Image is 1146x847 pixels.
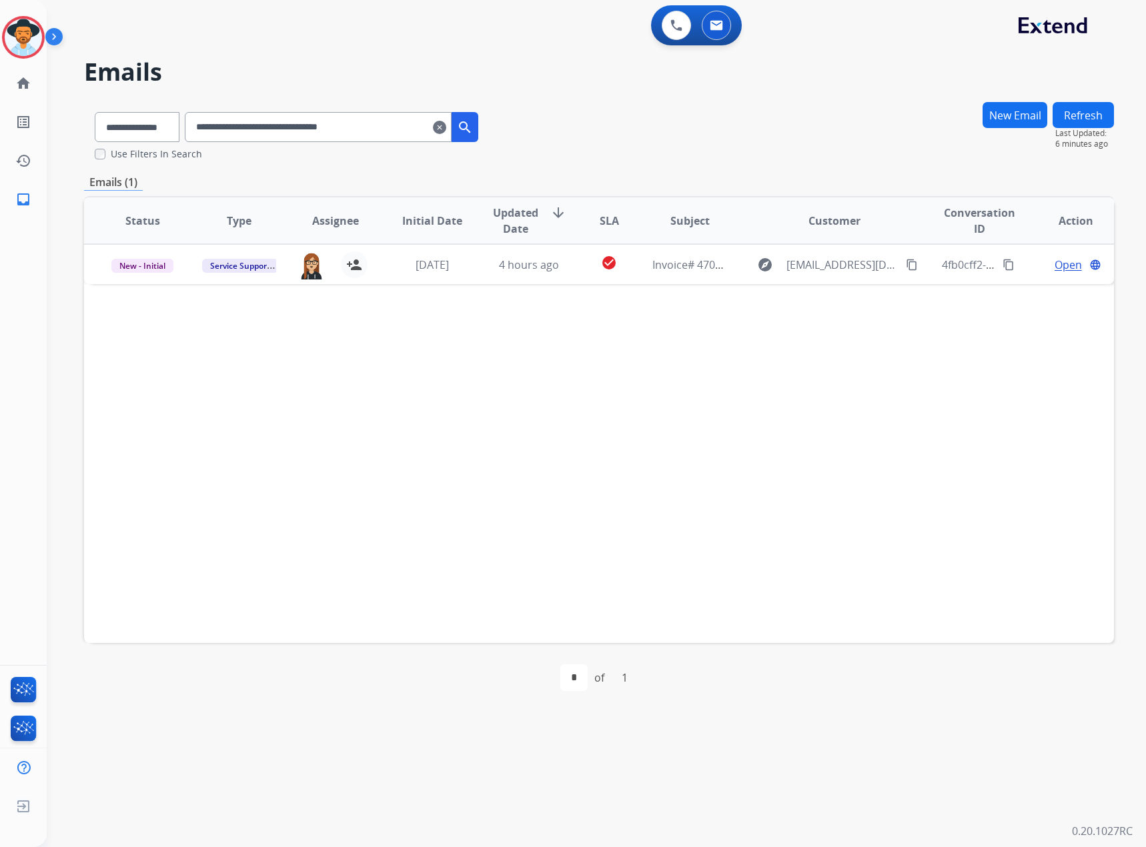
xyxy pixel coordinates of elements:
div: 1 [611,664,638,691]
span: Conversation ID [942,205,1017,237]
span: Customer [808,213,861,229]
span: 4fb0cff2-45b3-41d3-802a-7cb93301eddd [942,257,1143,272]
span: [DATE] [416,257,449,272]
span: Subject [670,213,710,229]
mat-icon: arrow_downward [550,205,566,221]
span: Type [227,213,251,229]
mat-icon: language [1089,259,1101,271]
span: Last Updated: [1055,128,1114,139]
span: SLA [600,213,619,229]
button: New Email [983,102,1047,128]
span: Service Support [202,259,278,273]
span: Status [125,213,160,229]
mat-icon: person_add [346,257,362,273]
span: New - Initial [111,259,173,273]
p: Emails (1) [84,174,143,191]
span: Initial Date [402,213,462,229]
mat-icon: list_alt [15,114,31,130]
p: 0.20.1027RC [1072,823,1133,839]
mat-icon: inbox [15,191,31,207]
span: Invoice# 470298 From AHM Furniture Service Inc [652,257,895,272]
span: [EMAIL_ADDRESS][DOMAIN_NAME] [786,257,899,273]
span: Updated Date [492,205,540,237]
span: 4 hours ago [499,257,559,272]
div: of [594,670,604,686]
img: avatar [5,19,42,56]
th: Action [1017,197,1114,244]
mat-icon: content_copy [906,259,918,271]
mat-icon: clear [433,119,446,135]
mat-icon: history [15,153,31,169]
span: 6 minutes ago [1055,139,1114,149]
h2: Emails [84,59,1114,85]
mat-icon: content_copy [1003,259,1015,271]
button: Refresh [1053,102,1114,128]
mat-icon: check_circle [601,255,617,271]
span: Open [1055,257,1082,273]
label: Use Filters In Search [111,147,202,161]
mat-icon: explore [757,257,773,273]
img: agent-avatar [298,251,325,279]
mat-icon: search [457,119,473,135]
mat-icon: home [15,75,31,91]
span: Assignee [312,213,359,229]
